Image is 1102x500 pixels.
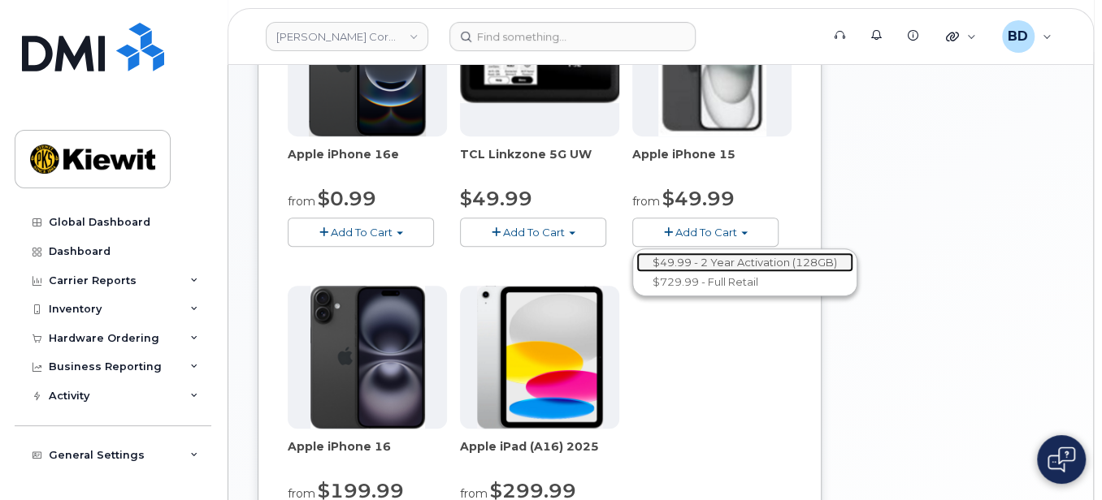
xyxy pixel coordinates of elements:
button: Add To Cart [288,218,434,246]
div: Apple iPhone 16 [288,438,447,471]
img: ipad_11.png [477,286,603,429]
a: $49.99 - 2 Year Activation (128GB) [636,252,853,273]
button: Add To Cart [632,218,779,246]
a: $729.99 - Full Retail [636,272,853,292]
div: Apple iPhone 16e [288,146,447,179]
span: Add To Cart [675,226,737,239]
div: Barbara Dye [991,20,1063,53]
span: $0.99 [318,187,376,210]
div: Apple iPhone 15 [632,146,792,179]
span: BD [1008,27,1028,46]
small: from [288,194,315,209]
span: $49.99 [460,187,532,210]
a: Kiewit Corporation [266,22,428,51]
span: Add To Cart [331,226,393,239]
div: TCL Linkzone 5G UW [460,146,619,179]
input: Find something... [449,22,696,51]
span: Add To Cart [503,226,565,239]
div: Quicklinks [935,20,987,53]
div: Apple iPad (A16) 2025 [460,438,619,471]
img: iphone_16_plus.png [310,286,425,429]
img: Open chat [1048,446,1075,472]
small: from [632,194,660,209]
span: $49.99 [662,187,735,210]
button: Add To Cart [460,218,606,246]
